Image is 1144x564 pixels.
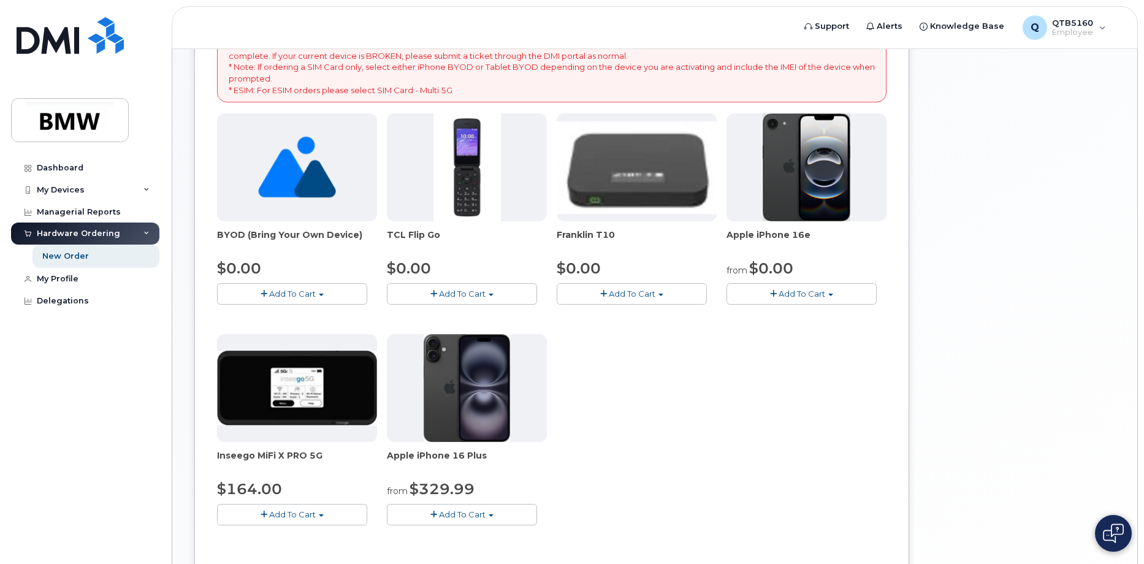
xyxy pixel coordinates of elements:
[1052,28,1093,37] span: Employee
[877,20,902,32] span: Alerts
[217,283,367,305] button: Add To Cart
[387,259,431,277] span: $0.00
[387,504,537,525] button: Add To Cart
[217,351,377,425] img: cut_small_inseego_5G.jpg
[387,449,547,474] div: Apple iPhone 16 Plus
[217,449,377,474] div: Inseego MiFi X PRO 5G
[229,28,875,96] p: * Note: BMW IT is in the process of upgrading all off-contract BMW phones with the all-new iPhone...
[609,289,655,299] span: Add To Cart
[1014,15,1115,40] div: QTB5160
[726,283,877,305] button: Add To Cart
[1103,524,1124,543] img: Open chat
[779,289,825,299] span: Add To Cart
[439,289,486,299] span: Add To Cart
[763,113,851,221] img: iphone16e.png
[410,480,475,498] span: $329.99
[930,20,1004,32] span: Knowledge Base
[217,229,377,253] div: BYOD (Bring Your Own Device)
[557,229,717,253] div: Franklin T10
[217,480,282,498] span: $164.00
[749,259,793,277] span: $0.00
[911,14,1013,39] a: Knowledge Base
[1031,20,1039,35] span: Q
[815,20,849,32] span: Support
[1052,18,1093,28] span: QTB5160
[557,283,707,305] button: Add To Cart
[439,509,486,519] span: Add To Cart
[557,259,601,277] span: $0.00
[269,289,316,299] span: Add To Cart
[269,509,316,519] span: Add To Cart
[387,229,547,253] div: TCL Flip Go
[557,121,717,214] img: t10.jpg
[387,486,408,497] small: from
[433,113,501,221] img: TCL_FLIP_MODE.jpg
[217,259,261,277] span: $0.00
[387,283,537,305] button: Add To Cart
[258,113,336,221] img: no_image_found-2caef05468ed5679b831cfe6fc140e25e0c280774317ffc20a367ab7fd17291e.png
[796,14,858,39] a: Support
[726,229,887,253] div: Apple iPhone 16e
[424,334,510,442] img: iphone_16_plus.png
[858,14,911,39] a: Alerts
[726,265,747,276] small: from
[217,504,367,525] button: Add To Cart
